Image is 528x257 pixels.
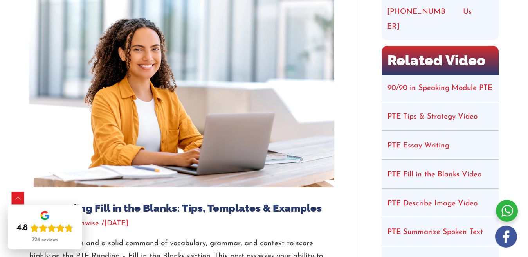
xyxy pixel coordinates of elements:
[32,237,58,243] div: 724 reviews
[387,142,449,149] a: PTE Essay Writing
[17,223,28,234] div: 4.8
[387,113,478,120] a: PTE Tips & Strategy Video
[29,202,334,214] h1: PTE Reading Fill in the Blanks: Tips, Templates & Examples
[387,228,483,236] a: PTE Summarize Spoken Text
[382,46,499,75] h2: Related Video
[29,218,334,229] div: / / By /
[387,171,481,178] a: PTE Fill in the Blanks Video
[104,220,128,227] span: [DATE]
[17,223,73,234] div: Rating: 4.8 out of 5
[387,84,492,92] a: 90/90 in Speaking Module PTE
[387,200,478,207] a: PTE Describe Image Video
[495,226,517,248] img: white-facebook.png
